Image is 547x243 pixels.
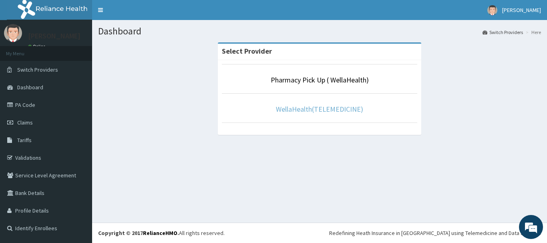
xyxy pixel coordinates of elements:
a: Switch Providers [483,29,523,36]
span: Claims [17,119,33,126]
span: Switch Providers [17,66,58,73]
a: RelianceHMO [143,229,177,237]
img: User Image [4,24,22,42]
a: Online [28,44,47,49]
strong: Copyright © 2017 . [98,229,179,237]
a: Pharmacy Pick Up ( WellaHealth) [271,75,369,84]
a: WellaHealth(TELEMEDICINE) [276,104,363,114]
span: [PERSON_NAME] [502,6,541,14]
div: Redefining Heath Insurance in [GEOGRAPHIC_DATA] using Telemedicine and Data Science! [329,229,541,237]
span: Dashboard [17,84,43,91]
h1: Dashboard [98,26,541,36]
footer: All rights reserved. [92,223,547,243]
li: Here [524,29,541,36]
img: User Image [487,5,497,15]
p: [PERSON_NAME] [28,32,80,40]
strong: Select Provider [222,46,272,56]
span: Tariffs [17,137,32,144]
